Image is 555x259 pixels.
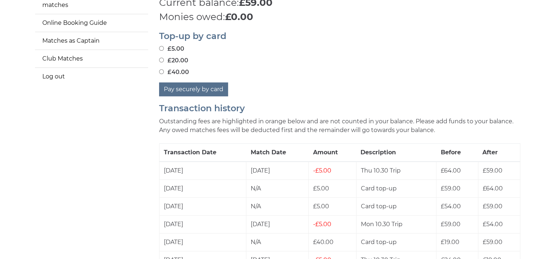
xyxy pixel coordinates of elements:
[159,162,246,180] td: [DATE]
[313,221,331,228] span: £5.00
[483,203,502,210] span: £59.00
[441,167,461,174] span: £64.00
[483,221,503,228] span: £54.00
[159,104,520,113] h2: Transaction history
[159,197,246,215] td: [DATE]
[356,143,436,162] th: Description
[35,14,148,32] a: Online Booking Guide
[159,10,520,24] p: Monies owed:
[356,179,436,197] td: Card top-up
[159,179,246,197] td: [DATE]
[159,215,246,233] td: [DATE]
[309,143,356,162] th: Amount
[159,31,520,41] h2: Top-up by card
[159,58,164,62] input: £20.00
[313,239,334,246] span: £40.00
[313,203,329,210] span: £5.00
[246,162,309,180] td: [DATE]
[159,117,520,135] p: Outstanding fees are highlighted in orange below and are not counted in your balance. Please add ...
[441,239,459,246] span: £19.00
[356,215,436,233] td: Mon 10.30 Trip
[159,82,228,96] button: Pay securely by card
[313,167,331,174] span: £5.00
[159,45,184,53] label: £5.00
[35,50,148,67] a: Club Matches
[35,68,148,85] a: Log out
[159,46,164,51] input: £5.00
[483,167,502,174] span: £59.00
[246,143,309,162] th: Match Date
[246,179,309,197] td: N/A
[159,68,189,77] label: £40.00
[356,162,436,180] td: Thu 10.30 Trip
[483,185,503,192] span: £64.00
[441,221,460,228] span: £59.00
[436,143,478,162] th: Before
[35,32,148,50] a: Matches as Captain
[313,185,329,192] span: £5.00
[441,185,460,192] span: £59.00
[441,203,461,210] span: £54.00
[225,11,253,23] strong: £0.00
[483,239,502,246] span: £59.00
[246,233,309,251] td: N/A
[356,233,436,251] td: Card top-up
[356,197,436,215] td: Card top-up
[159,69,164,74] input: £40.00
[159,233,246,251] td: [DATE]
[478,143,520,162] th: After
[246,215,309,233] td: [DATE]
[159,56,188,65] label: £20.00
[159,143,246,162] th: Transaction Date
[246,197,309,215] td: N/A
